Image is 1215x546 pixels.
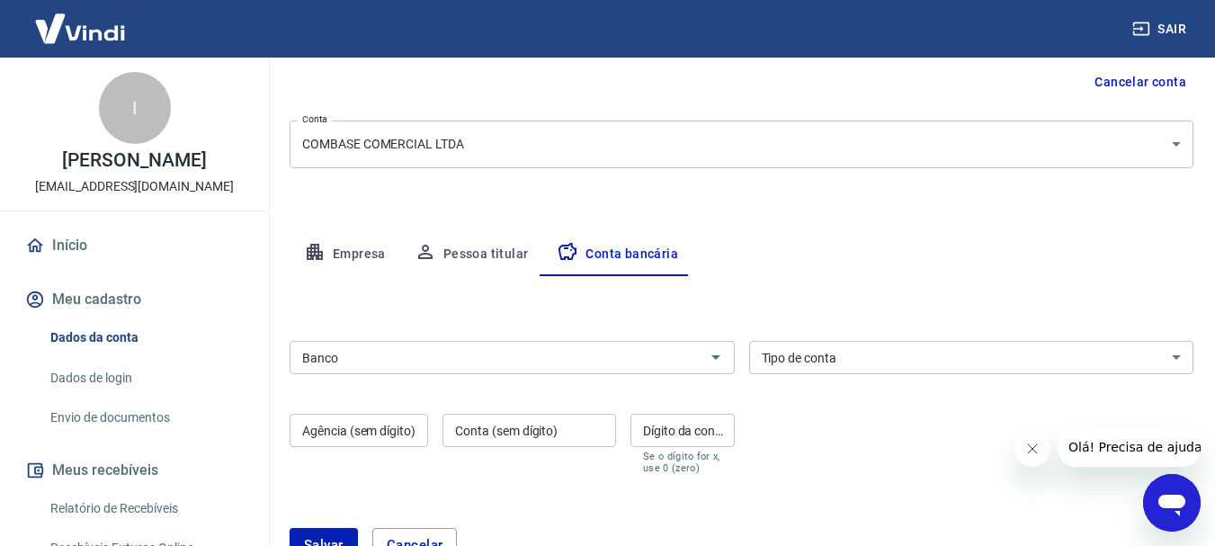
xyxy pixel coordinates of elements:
[290,233,400,276] button: Empresa
[99,72,171,144] div: I
[542,233,692,276] button: Conta bancária
[1129,13,1193,46] button: Sair
[1143,474,1201,532] iframe: Botão para abrir a janela de mensagens
[1087,66,1193,99] button: Cancelar conta
[62,151,206,170] p: [PERSON_NAME]
[43,360,247,397] a: Dados de login
[43,319,247,356] a: Dados da conta
[22,280,247,319] button: Meu cadastro
[11,13,151,27] span: Olá! Precisa de ajuda?
[400,233,543,276] button: Pessoa titular
[302,112,327,126] label: Conta
[22,1,138,56] img: Vindi
[1058,427,1201,467] iframe: Mensagem da empresa
[35,177,234,196] p: [EMAIL_ADDRESS][DOMAIN_NAME]
[643,451,722,474] p: Se o dígito for x, use 0 (zero)
[43,399,247,436] a: Envio de documentos
[703,345,728,370] button: Abrir
[22,226,247,265] a: Início
[290,121,1193,168] div: COMBASE COMERCIAL LTDA
[22,451,247,490] button: Meus recebíveis
[1014,431,1050,467] iframe: Fechar mensagem
[43,490,247,527] a: Relatório de Recebíveis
